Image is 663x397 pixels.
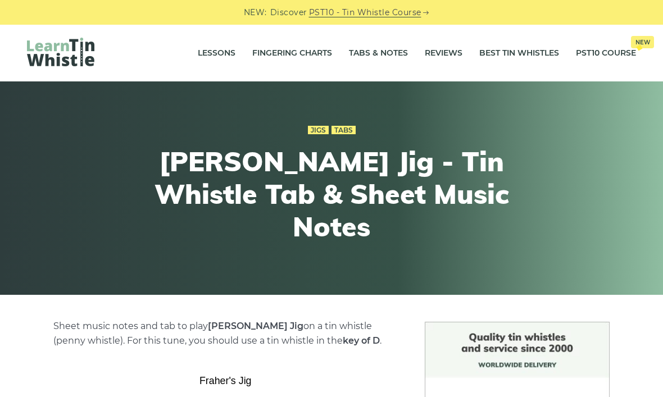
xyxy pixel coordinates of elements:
a: Reviews [425,39,462,67]
a: Tabs & Notes [349,39,408,67]
strong: [PERSON_NAME] Jig [208,321,303,331]
a: Jigs [308,126,329,135]
span: New [631,36,654,48]
a: Tabs [331,126,356,135]
a: Best Tin Whistles [479,39,559,67]
a: Lessons [198,39,235,67]
img: LearnTinWhistle.com [27,38,94,66]
p: Sheet music notes and tab to play on a tin whistle (penny whistle). For this tune, you should use... [53,319,397,348]
a: Fingering Charts [252,39,332,67]
h1: [PERSON_NAME] Jig - Tin Whistle Tab & Sheet Music Notes [125,145,538,243]
strong: key of D [343,335,380,346]
a: PST10 CourseNew [576,39,636,67]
